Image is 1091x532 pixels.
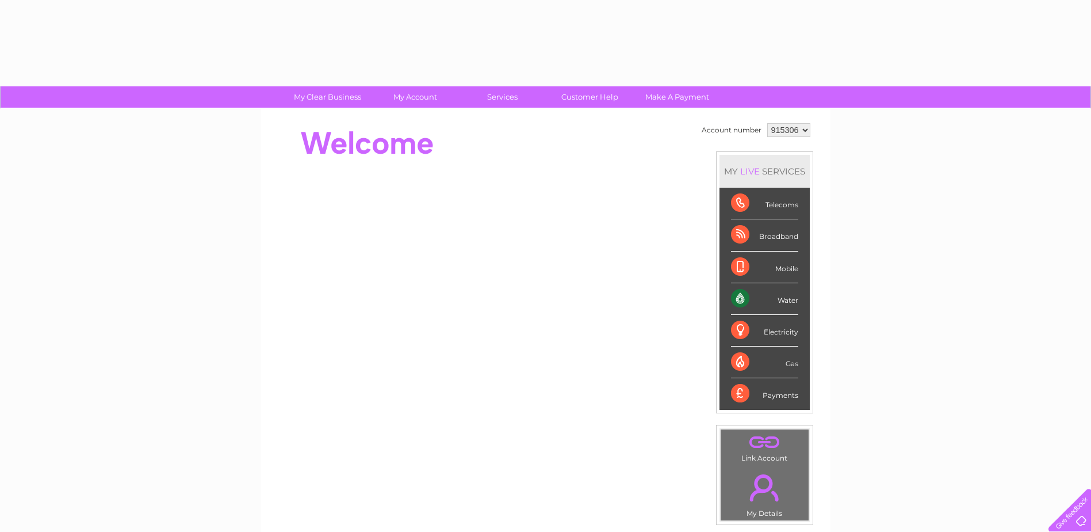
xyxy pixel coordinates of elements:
[731,378,798,409] div: Payments
[699,120,764,140] td: Account number
[731,283,798,315] div: Water
[542,86,637,108] a: Customer Help
[738,166,762,177] div: LIVE
[719,155,810,188] div: MY SERVICES
[280,86,375,108] a: My Clear Business
[731,315,798,347] div: Electricity
[731,347,798,378] div: Gas
[455,86,550,108] a: Services
[731,188,798,219] div: Telecoms
[723,468,806,508] a: .
[731,252,798,283] div: Mobile
[720,465,809,521] td: My Details
[630,86,725,108] a: Make A Payment
[731,219,798,251] div: Broadband
[368,86,462,108] a: My Account
[723,432,806,453] a: .
[720,429,809,465] td: Link Account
